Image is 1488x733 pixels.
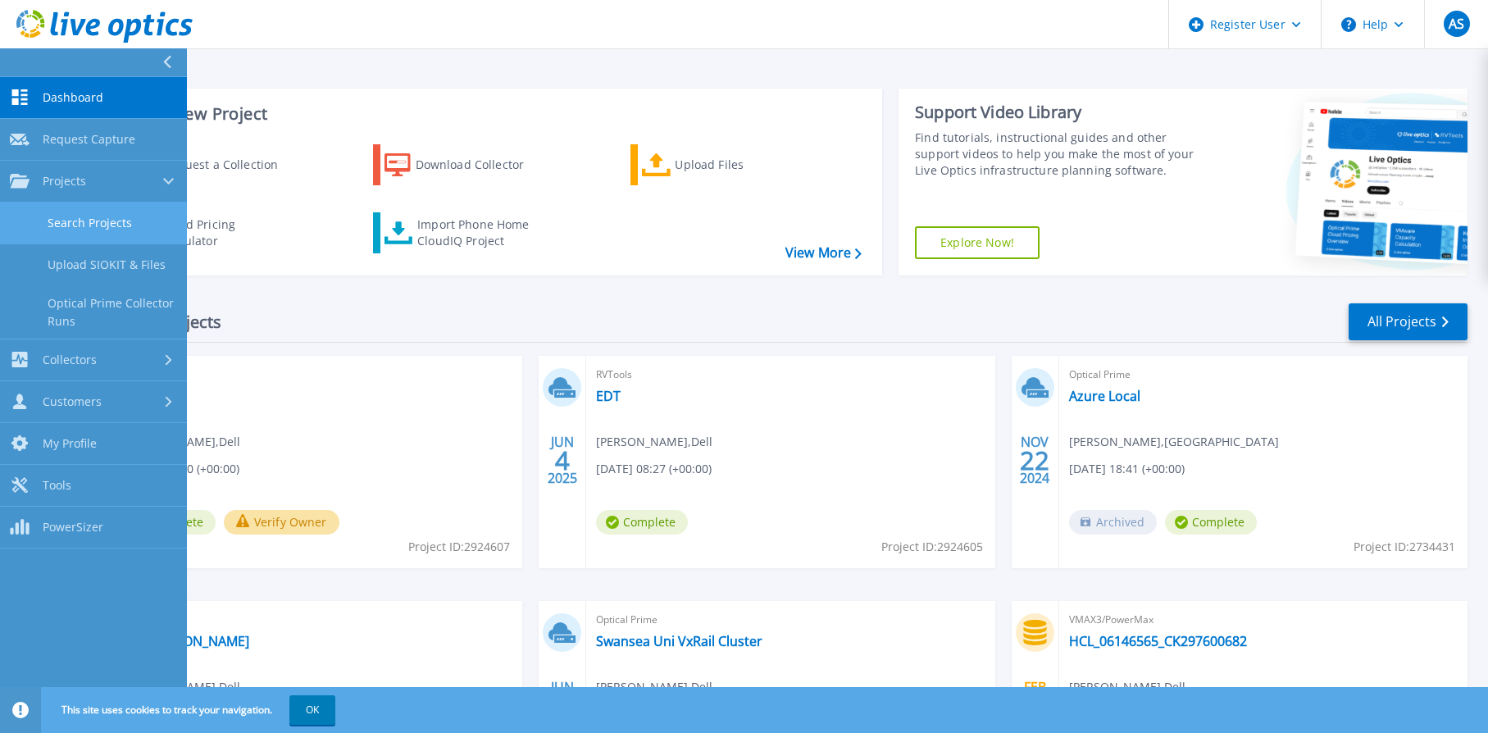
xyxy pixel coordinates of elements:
span: This site uses cookies to track your navigation. [45,695,335,725]
span: Customers [43,394,102,409]
a: Azure Local [1069,388,1140,404]
span: [PERSON_NAME] , [GEOGRAPHIC_DATA] [1069,433,1279,451]
span: Project ID: 2924605 [881,538,983,556]
div: Upload Files [675,148,806,181]
span: [PERSON_NAME] , Dell [596,678,712,696]
div: Request a Collection [163,148,294,181]
h3: Start a New Project [116,105,861,123]
span: Complete [1165,510,1257,535]
span: RVTools [596,366,985,384]
span: 22 [1020,453,1049,467]
span: Dashboard [43,90,103,105]
span: Archived [1069,510,1157,535]
a: Download Collector [373,144,556,185]
span: [DATE] 08:27 (+00:00) [596,460,712,478]
div: Find tutorials, instructional guides and other support videos to help you make the most of your L... [915,130,1204,179]
span: VMAX3/PowerMax [1069,611,1458,629]
span: Projects [43,174,86,189]
span: Optical Prime [1069,366,1458,384]
span: Request Capture [43,132,135,147]
div: Cloud Pricing Calculator [161,216,292,249]
button: OK [289,695,335,725]
a: Explore Now! [915,226,1040,259]
span: Collectors [43,353,97,367]
div: NOV 2024 [1019,430,1050,490]
span: 4 [555,453,570,467]
a: Swansea Uni VxRail Cluster [596,633,762,649]
span: [PERSON_NAME] , Dell [596,433,712,451]
span: Complete [596,510,688,535]
a: HCL_06146565_CK297600682 [1069,633,1247,649]
span: [PERSON_NAME] , Dell [1069,678,1185,696]
span: My Profile [43,436,97,451]
span: [DATE] 18:41 (+00:00) [1069,460,1185,478]
span: Optical Prime [596,611,985,629]
div: Support Video Library [915,102,1204,123]
div: Import Phone Home CloudIQ Project [417,216,545,249]
span: AS [1449,17,1464,30]
span: Project ID: 2924607 [408,538,510,556]
div: Download Collector [416,148,547,181]
a: View More [785,245,862,261]
a: All Projects [1349,303,1468,340]
a: Cloud Pricing Calculator [116,212,299,253]
button: Verify Owner [224,510,339,535]
span: Optical Prime [124,611,512,629]
span: Project ID: 2734431 [1354,538,1455,556]
div: JUN 2025 [547,430,578,490]
span: Tools [43,478,71,493]
span: PowerSizer [43,520,103,535]
span: RVTools [124,366,512,384]
a: Request a Collection [116,144,299,185]
a: Upload Files [630,144,813,185]
a: EDT [596,388,621,404]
